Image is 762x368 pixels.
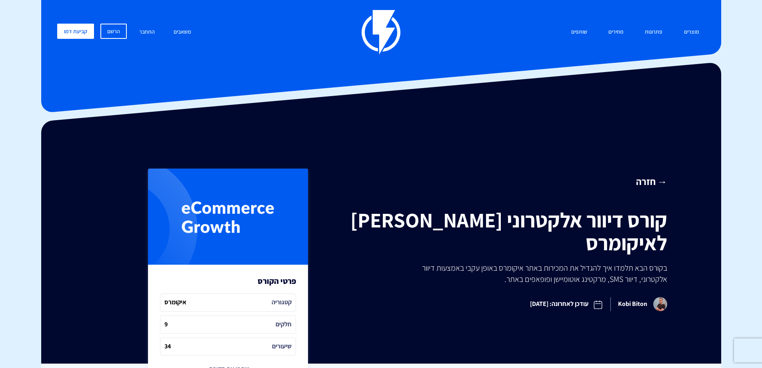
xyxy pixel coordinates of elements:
[168,24,197,41] a: משאבים
[100,24,127,39] a: הרשם
[565,24,593,41] a: שותפים
[610,297,667,311] span: Kobi Biton
[276,320,292,329] i: חלקים
[164,320,168,329] i: 9
[678,24,705,41] a: מוצרים
[639,24,668,41] a: פתרונות
[258,277,296,286] h3: פרטי הקורס
[602,24,630,41] a: מחירים
[164,342,171,351] i: 34
[164,298,186,307] i: איקומרס
[404,262,667,285] p: בקורס הבא תלמדו איך להגדיל את המכירות באתר איקומרס באופן עקבי באמצעות דיוור אלקטרוני, דיוור SMS, ...
[338,175,667,188] a: → חזרה
[133,24,161,41] a: התחבר
[523,293,610,316] span: עודכן לאחרונה: [DATE]
[57,24,94,39] a: קביעת דמו
[338,209,667,254] h1: קורס דיוור אלקטרוני [PERSON_NAME] לאיקומרס
[272,342,292,351] i: שיעורים
[272,298,292,307] i: קטגוריה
